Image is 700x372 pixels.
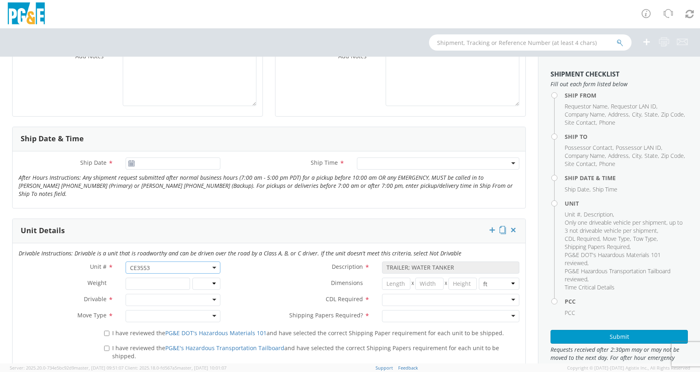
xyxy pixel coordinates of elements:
li: , [608,111,630,119]
span: Description [332,263,363,270]
input: Length [382,278,410,290]
span: I have reviewed the and have selected the correct Shipping Papers requirement for each unit to be... [112,344,499,360]
span: X [410,278,415,290]
li: , [565,160,597,168]
li: , [645,111,659,119]
span: Copyright © [DATE]-[DATE] Agistix Inc., All Rights Reserved [567,365,690,371]
button: Submit [551,330,688,344]
span: Possessor LAN ID [616,144,661,151]
li: , [565,251,686,267]
span: Address [608,111,629,118]
input: Height [448,278,477,290]
input: I have reviewed thePG&E's Hazardous Transportation Tailboardand have selected the correct Shippin... [104,346,109,351]
span: CE3553 [126,261,220,274]
span: City [632,111,641,118]
span: Ship Date [565,185,589,193]
span: Dimensions [331,279,363,287]
span: X [444,278,448,290]
span: Site Contact [565,160,596,168]
li: , [565,152,606,160]
span: Description [584,210,613,218]
span: Zip Code [661,152,684,159]
a: Feedback [398,365,418,371]
li: , [565,210,582,219]
span: master, [DATE] 09:51:07 [74,365,124,371]
span: Server: 2025.20.0-734e5bc92d9 [10,365,124,371]
li: , [565,185,591,193]
span: Client: 2025.18.0-fd567a5 [125,365,226,371]
span: CDL Required [326,295,363,303]
i: After Hours Instructions: Any shipment request submitted after normal business hours (7:00 am - 5... [19,174,513,198]
li: , [565,219,686,235]
a: PG&E's Hazardous Transportation Tailboard [165,344,284,352]
span: Possessor Contact [565,144,612,151]
span: Requestor Name [565,102,608,110]
span: Move Type [77,311,107,319]
span: I have reviewed the and have selected the correct Shipping Paper requirement for each unit to be ... [112,329,504,337]
li: , [565,111,606,119]
span: Requestor LAN ID [611,102,656,110]
li: , [565,144,614,152]
h4: Ship Date & Time [565,175,688,181]
span: master, [DATE] 10:01:07 [177,365,226,371]
span: Company Name [565,111,605,118]
span: Requests received after 2:30pm may or may not be moved to the next day. For after hour emergency ... [551,346,688,370]
span: Time Critical Details [565,283,615,291]
li: , [661,111,685,119]
span: Only one driveable vehicle per shipment, up to 3 not driveable vehicle per shipment [565,219,683,234]
span: Phone [599,119,615,126]
span: Site Contact [565,119,596,126]
span: Ship Date [80,159,107,166]
span: Drivable [84,295,107,303]
span: Address [608,152,629,159]
span: Phone [599,160,615,168]
input: Width [415,278,444,290]
span: Company Name [565,152,605,159]
li: , [565,267,686,283]
span: Shipping Papers Required? [289,311,363,319]
span: CDL Required [565,235,600,242]
li: , [616,144,662,152]
h4: Unit [565,200,688,206]
h4: PCC [565,298,688,304]
h4: Ship To [565,134,688,140]
h4: Ship From [565,92,688,98]
span: Fill out each form listed below [551,80,688,88]
li: , [584,210,614,219]
li: , [608,152,630,160]
li: , [565,102,609,111]
span: Unit # [565,210,580,218]
span: Weight [87,279,107,287]
span: Tow Type [633,235,657,242]
span: Shipping Papers Required [565,243,630,251]
span: City [632,152,641,159]
span: Move Type [603,235,630,242]
input: Shipment, Tracking or Reference Number (at least 4 chars) [429,34,632,51]
li: , [645,152,659,160]
span: PG&E Hazardous Transportation Tailboard reviewed [565,267,670,283]
span: Ship Time [593,185,617,193]
li: , [565,119,597,127]
h3: Ship Date & Time [21,135,84,143]
span: Zip Code [661,111,684,118]
h3: Unit Details [21,227,65,235]
span: PG&E DOT's Hazardous Materials 101 reviewed [565,251,661,267]
img: pge-logo-06675f144f4cfa6a6814.png [6,2,47,26]
li: , [632,111,642,119]
span: State [645,152,658,159]
li: , [633,235,658,243]
i: Drivable Instructions: Drivable is a unit that is roadworthy and can be driven over the road by a... [19,249,461,257]
a: PG&E DOT's Hazardous Materials 101 [165,329,267,337]
li: , [611,102,657,111]
span: Unit # [90,263,107,270]
strong: Shipment Checklist [551,70,619,79]
a: Support [376,365,393,371]
span: State [645,111,658,118]
li: , [565,243,631,251]
li: , [632,152,642,160]
input: I have reviewed thePG&E DOT's Hazardous Materials 101and have selected the correct Shipping Paper... [104,331,109,336]
li: , [565,235,601,243]
span: Ship Time [311,159,338,166]
span: PCC [565,309,575,317]
li: , [661,152,685,160]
